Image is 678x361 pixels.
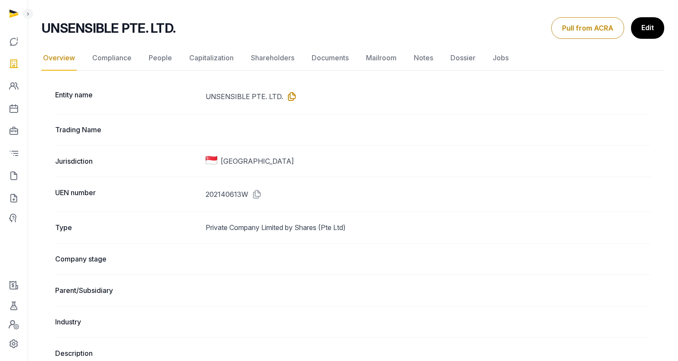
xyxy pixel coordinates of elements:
[310,46,350,71] a: Documents
[249,46,296,71] a: Shareholders
[187,46,235,71] a: Capitalization
[55,222,199,233] dt: Type
[55,124,199,135] dt: Trading Name
[41,46,77,71] a: Overview
[631,17,664,39] a: Edit
[55,90,199,103] dt: Entity name
[364,46,398,71] a: Mailroom
[41,46,664,71] nav: Tabs
[412,46,435,71] a: Notes
[206,222,650,233] dd: Private Company Limited by Shares (Pte Ltd)
[55,187,199,201] dt: UEN number
[491,46,510,71] a: Jobs
[206,90,650,103] dd: UNSENSIBLE PTE. LTD.
[55,348,199,358] dt: Description
[55,254,199,264] dt: Company stage
[55,156,199,166] dt: Jurisdiction
[221,156,294,166] span: [GEOGRAPHIC_DATA]
[449,46,477,71] a: Dossier
[55,285,199,296] dt: Parent/Subsidiary
[91,46,133,71] a: Compliance
[41,20,175,36] h2: UNSENSIBLE PTE. LTD.
[206,187,650,201] dd: 202140613W
[55,317,199,327] dt: Industry
[551,17,624,39] button: Pull from ACRA
[147,46,174,71] a: People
